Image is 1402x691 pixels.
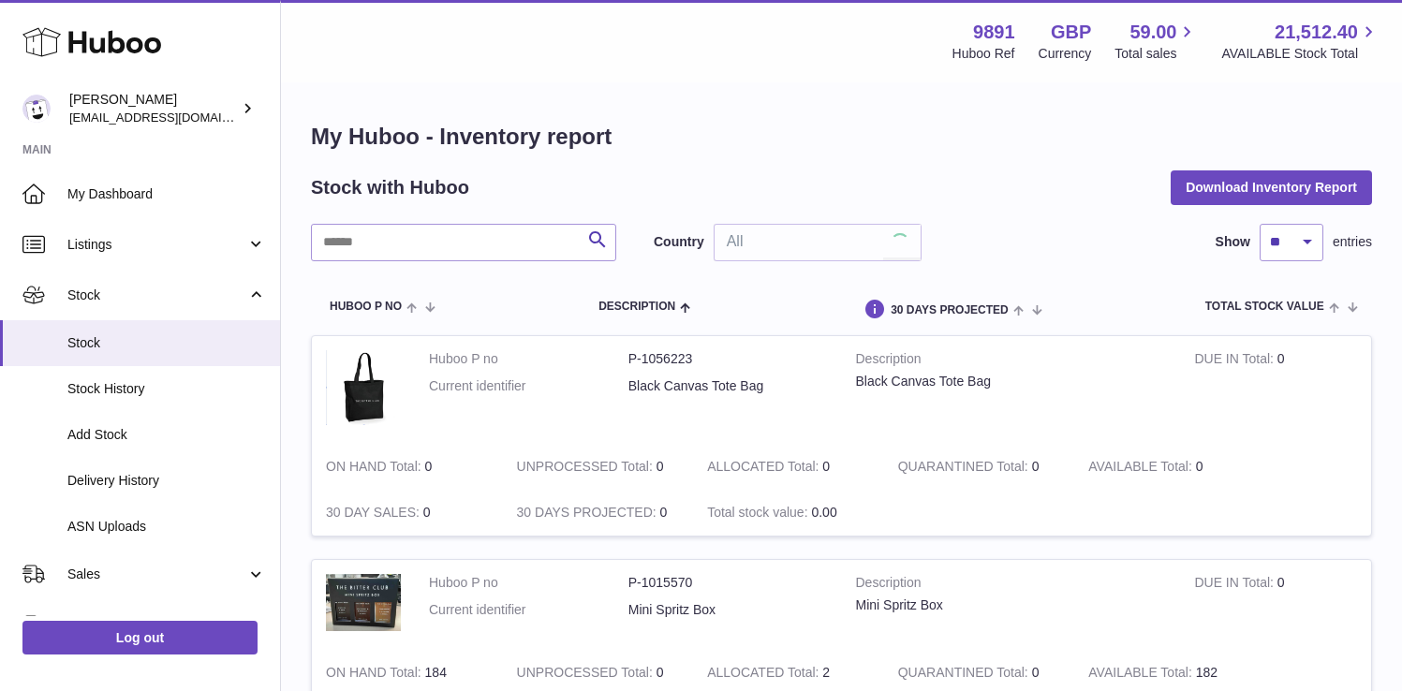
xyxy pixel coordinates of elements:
[1194,351,1277,371] strong: DUE IN Total
[429,601,628,619] dt: Current identifier
[67,426,266,444] span: Add Stock
[1180,560,1371,650] td: 0
[1114,20,1198,63] a: 59.00 Total sales
[67,380,266,398] span: Stock History
[856,596,1167,614] div: Mini Spritz Box
[856,574,1167,596] strong: Description
[628,601,828,619] dd: Mini Spritz Box
[1032,459,1040,474] span: 0
[898,665,1032,684] strong: QUARANTINED Total
[952,45,1015,63] div: Huboo Ref
[898,459,1032,478] strong: QUARANTINED Total
[22,621,258,654] a: Log out
[1039,45,1092,63] div: Currency
[330,301,402,313] span: Huboo P no
[67,185,266,203] span: My Dashboard
[1088,459,1195,478] strong: AVAILABLE Total
[707,505,811,524] strong: Total stock value
[973,20,1015,45] strong: 9891
[707,665,822,684] strong: ALLOCATED Total
[1221,45,1380,63] span: AVAILABLE Stock Total
[517,665,657,684] strong: UNPROCESSED Total
[1088,665,1195,684] strong: AVAILABLE Total
[1275,20,1358,45] span: 21,512.40
[1216,233,1250,251] label: Show
[693,444,884,490] td: 0
[1180,336,1371,444] td: 0
[891,304,1009,316] span: 30 DAYS PROJECTED
[326,574,401,631] img: product image
[503,444,694,490] td: 0
[1221,20,1380,63] a: 21,512.40 AVAILABLE Stock Total
[1114,45,1198,63] span: Total sales
[312,444,503,490] td: 0
[429,350,628,368] dt: Huboo P no
[67,334,266,352] span: Stock
[312,490,503,536] td: 0
[517,505,660,524] strong: 30 DAYS PROJECTED
[628,350,828,368] dd: P-1056223
[1051,20,1091,45] strong: GBP
[1205,301,1324,313] span: Total stock value
[598,301,675,313] span: Description
[67,566,246,583] span: Sales
[67,287,246,304] span: Stock
[1333,233,1372,251] span: entries
[654,233,704,251] label: Country
[628,574,828,592] dd: P-1015570
[311,175,469,200] h2: Stock with Huboo
[69,91,238,126] div: [PERSON_NAME]
[311,122,1372,152] h1: My Huboo - Inventory report
[628,377,828,395] dd: Black Canvas Tote Bag
[503,490,694,536] td: 0
[326,505,423,524] strong: 30 DAY SALES
[811,505,836,520] span: 0.00
[1129,20,1176,45] span: 59.00
[707,459,822,478] strong: ALLOCATED Total
[67,472,266,490] span: Delivery History
[22,95,51,123] img: ro@thebitterclub.co.uk
[67,236,246,254] span: Listings
[856,373,1167,390] div: Black Canvas Tote Bag
[1074,444,1265,490] td: 0
[69,110,275,125] span: [EMAIL_ADDRESS][DOMAIN_NAME]
[1194,575,1277,595] strong: DUE IN Total
[856,350,1167,373] strong: Description
[1032,665,1040,680] span: 0
[429,377,628,395] dt: Current identifier
[429,574,628,592] dt: Huboo P no
[517,459,657,478] strong: UNPROCESSED Total
[326,665,425,684] strong: ON HAND Total
[67,518,266,536] span: ASN Uploads
[326,459,425,478] strong: ON HAND Total
[326,350,401,425] img: product image
[1171,170,1372,204] button: Download Inventory Report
